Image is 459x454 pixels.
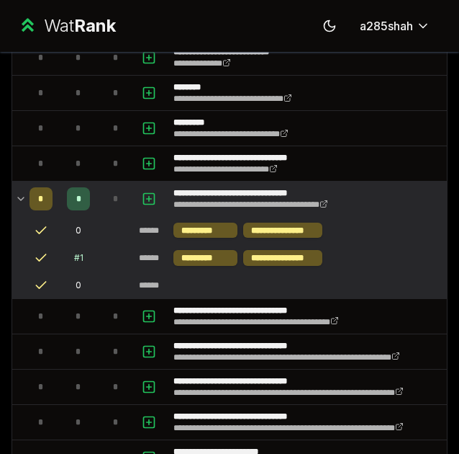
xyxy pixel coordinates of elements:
[17,14,116,37] a: WatRank
[44,14,116,37] div: Wat
[58,217,99,244] td: 0
[360,17,413,35] span: a285shah
[58,272,99,298] td: 0
[74,15,116,36] span: Rank
[348,13,442,39] button: a285shah
[74,252,83,264] div: # 1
